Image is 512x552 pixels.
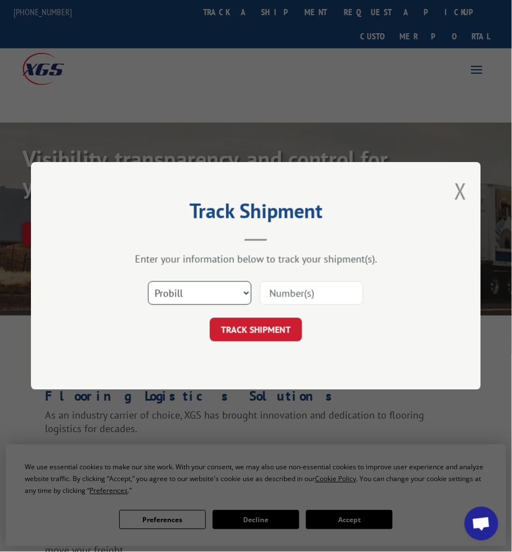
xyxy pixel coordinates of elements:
[87,203,425,225] h2: Track Shipment
[87,253,425,266] div: Enter your information below to track your shipment(s).
[210,318,302,342] button: TRACK SHIPMENT
[260,281,363,305] input: Number(s)
[455,176,467,206] button: Close modal
[465,507,498,541] div: Open chat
